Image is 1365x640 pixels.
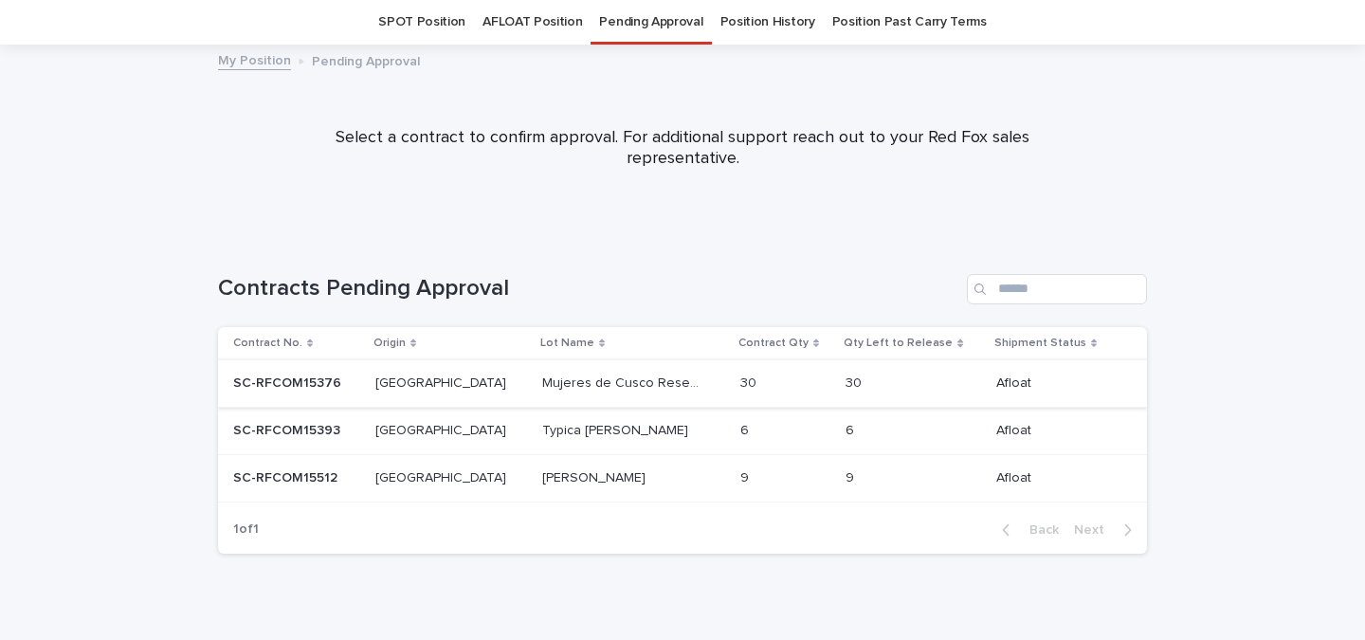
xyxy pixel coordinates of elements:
[994,333,1086,354] p: Shipment Status
[1074,523,1116,537] span: Next
[375,466,510,486] p: [GEOGRAPHIC_DATA]
[967,274,1147,304] input: Search
[738,333,809,354] p: Contract Qty
[373,333,406,354] p: Origin
[996,466,1035,486] p: Afloat
[375,372,510,392] p: [GEOGRAPHIC_DATA]
[996,372,1035,392] p: Afloat
[303,128,1062,169] p: Select a contract to confirm approval. For additional support reach out to your Red Fox sales rep...
[375,419,510,439] p: [GEOGRAPHIC_DATA]
[846,466,858,486] p: 9
[740,466,753,486] p: 9
[540,333,594,354] p: Lot Name
[844,333,953,354] p: Qty Left to Release
[1018,523,1059,537] span: Back
[218,275,959,302] h1: Contracts Pending Approval
[218,454,1147,502] tr: SC-RFCOM15512SC-RFCOM15512 [GEOGRAPHIC_DATA][GEOGRAPHIC_DATA] [PERSON_NAME][PERSON_NAME] 99 99 Af...
[233,372,345,392] p: SC-RFCOM15376
[233,333,302,354] p: Contract No.
[1066,521,1147,539] button: Next
[218,506,274,553] p: 1 of 1
[542,466,649,486] p: [PERSON_NAME]
[987,521,1066,539] button: Back
[312,49,420,70] p: Pending Approval
[233,419,344,439] p: SC-RFCOM15393
[218,360,1147,408] tr: SC-RFCOM15376SC-RFCOM15376 [GEOGRAPHIC_DATA][GEOGRAPHIC_DATA] Mujeres de Cusco ReserveMujeres de ...
[542,372,704,392] p: Mujeres de Cusco Reserve
[542,419,692,439] p: Typica [PERSON_NAME]
[846,372,865,392] p: 30
[846,419,858,439] p: 6
[740,419,753,439] p: 6
[740,372,760,392] p: 30
[218,407,1147,454] tr: SC-RFCOM15393SC-RFCOM15393 [GEOGRAPHIC_DATA][GEOGRAPHIC_DATA] Typica [PERSON_NAME]Typica [PERSON_...
[996,419,1035,439] p: Afloat
[218,48,291,70] a: My Position
[233,466,341,486] p: SC-RFCOM15512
